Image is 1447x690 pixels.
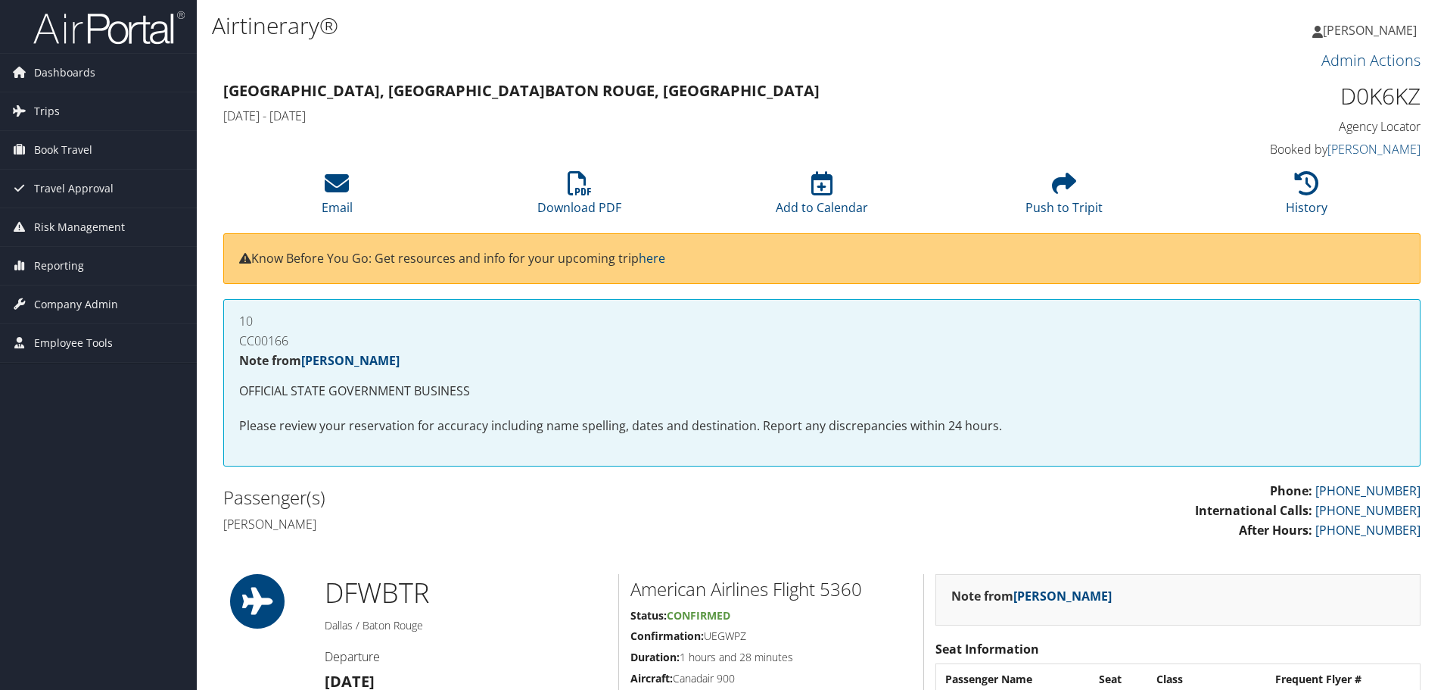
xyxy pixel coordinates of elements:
strong: Phone: [1270,482,1312,499]
p: Please review your reservation for accuracy including name spelling, dates and destination. Repor... [239,417,1405,436]
h2: American Airlines Flight 5360 [630,576,912,602]
strong: Note from [951,588,1112,604]
strong: After Hours: [1239,522,1312,539]
img: airportal-logo.png [33,10,185,45]
a: [PHONE_NUMBER] [1315,522,1421,539]
strong: International Calls: [1195,502,1312,519]
h5: UEGWPZ [630,629,912,644]
strong: Note from [239,352,400,369]
h4: Departure [325,648,607,665]
span: Employee Tools [34,324,113,362]
span: [PERSON_NAME] [1323,22,1417,39]
h5: 1 hours and 28 minutes [630,650,912,665]
h5: Canadair 900 [630,671,912,686]
strong: Confirmation: [630,629,704,643]
a: Add to Calendar [776,180,868,216]
a: [PERSON_NAME] [1013,588,1112,604]
a: [PHONE_NUMBER] [1315,502,1421,519]
a: Push to Tripit [1025,180,1103,216]
span: Company Admin [34,286,118,323]
span: Risk Management [34,208,125,246]
a: History [1286,180,1327,216]
h4: [DATE] - [DATE] [223,108,1116,124]
strong: Seat Information [935,641,1039,657]
strong: Aircraft: [630,671,673,685]
h1: D0K6KZ [1138,80,1421,112]
a: Email [322,180,353,216]
h4: CC00166 [239,335,1405,347]
h4: [PERSON_NAME] [223,516,811,532]
strong: Status: [630,608,667,623]
h4: Agency Locator [1138,118,1421,135]
strong: Duration: [630,650,680,664]
h1: DFW BTR [325,574,607,612]
h5: Dallas / Baton Rouge [325,618,607,633]
h4: Booked by [1138,141,1421,158]
span: Travel Approval [34,170,114,208]
a: [PERSON_NAME] [1312,8,1432,53]
span: Trips [34,92,60,130]
span: Reporting [34,247,84,285]
a: Download PDF [537,180,621,216]
span: Book Travel [34,131,92,169]
strong: [GEOGRAPHIC_DATA], [GEOGRAPHIC_DATA] Baton Rouge, [GEOGRAPHIC_DATA] [223,80,820,101]
p: Know Before You Go: Get resources and info for your upcoming trip [239,249,1405,269]
span: Dashboards [34,54,95,92]
a: [PERSON_NAME] [301,352,400,369]
a: Admin Actions [1321,50,1421,70]
a: [PHONE_NUMBER] [1315,482,1421,499]
h4: 10 [239,315,1405,327]
span: Confirmed [667,608,730,623]
h2: Passenger(s) [223,485,811,510]
a: [PERSON_NAME] [1327,141,1421,158]
a: here [639,250,665,267]
p: OFFICIAL STATE GOVERNMENT BUSINESS [239,382,1405,401]
h1: Airtinerary® [212,10,1025,42]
